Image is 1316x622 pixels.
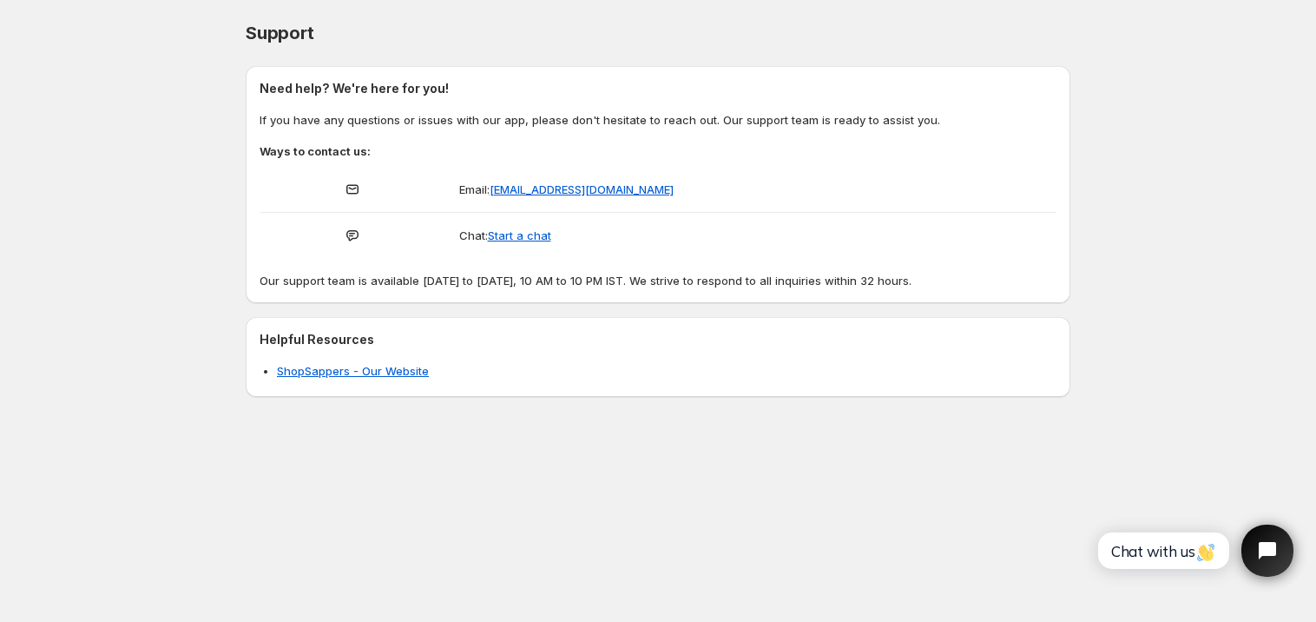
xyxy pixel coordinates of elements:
[260,142,1056,160] h3: Ways to contact us:
[459,228,488,242] span: Chat:
[277,364,429,378] a: ShopSappers - Our Website
[490,182,674,196] a: [EMAIL_ADDRESS][DOMAIN_NAME]
[1079,510,1308,592] iframe: Tidio Chat
[246,23,314,43] span: Support
[260,331,1056,348] h2: Helpful Resources
[260,272,1056,289] p: Our support team is available [DATE] to [DATE], 10 AM to 10 PM IST. We strive to respond to all i...
[260,111,1056,129] p: If you have any questions or issues with our app, please don't hesitate to reach out. Our support...
[260,80,1056,97] h2: Need help? We're here for you!
[488,228,551,242] button: Start a chat
[459,182,490,196] span: Email:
